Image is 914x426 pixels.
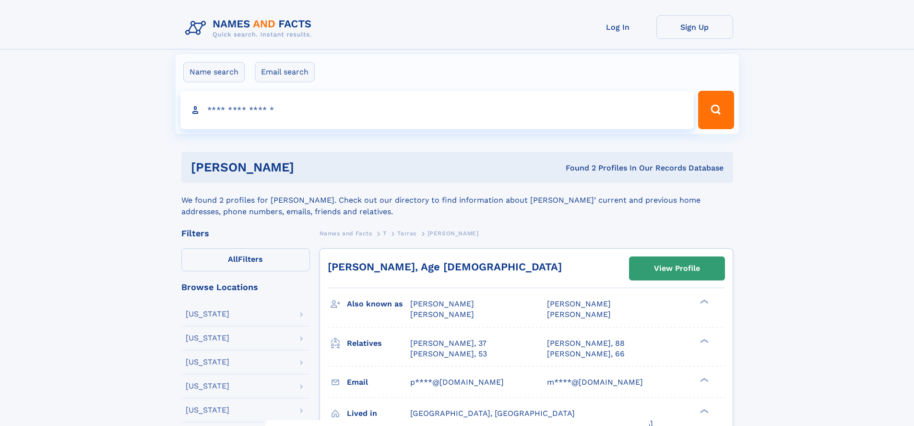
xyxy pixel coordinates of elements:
[255,62,315,82] label: Email search
[181,15,320,41] img: Logo Names and Facts
[186,334,229,342] div: [US_STATE]
[427,230,479,237] span: [PERSON_NAME]
[698,377,709,383] div: ❯
[410,310,474,319] span: [PERSON_NAME]
[328,261,562,273] a: [PERSON_NAME], Age [DEMOGRAPHIC_DATA]
[347,374,410,390] h3: Email
[181,248,310,271] label: Filters
[186,358,229,366] div: [US_STATE]
[347,296,410,312] h3: Also known as
[183,62,245,82] label: Name search
[347,335,410,352] h3: Relatives
[580,15,656,39] a: Log In
[320,227,372,239] a: Names and Facts
[186,406,229,414] div: [US_STATE]
[228,255,238,264] span: All
[698,299,709,305] div: ❯
[180,91,694,129] input: search input
[698,338,709,344] div: ❯
[656,15,733,39] a: Sign Up
[397,230,416,237] span: Tarras
[383,227,387,239] a: T
[186,310,229,318] div: [US_STATE]
[698,408,709,414] div: ❯
[191,161,430,173] h1: [PERSON_NAME]
[181,229,310,238] div: Filters
[397,227,416,239] a: Tarras
[698,91,734,129] button: Search Button
[383,230,387,237] span: T
[547,299,611,308] span: [PERSON_NAME]
[629,257,724,280] a: View Profile
[547,349,625,359] a: [PERSON_NAME], 66
[547,338,625,349] a: [PERSON_NAME], 88
[547,310,611,319] span: [PERSON_NAME]
[654,257,700,280] div: View Profile
[181,183,733,218] div: We found 2 profiles for [PERSON_NAME]. Check out our directory to find information about [PERSON_...
[410,299,474,308] span: [PERSON_NAME]
[186,382,229,390] div: [US_STATE]
[181,283,310,292] div: Browse Locations
[410,349,487,359] a: [PERSON_NAME], 53
[347,405,410,422] h3: Lived in
[410,409,575,418] span: [GEOGRAPHIC_DATA], [GEOGRAPHIC_DATA]
[430,163,724,173] div: Found 2 Profiles In Our Records Database
[410,338,487,349] a: [PERSON_NAME], 37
